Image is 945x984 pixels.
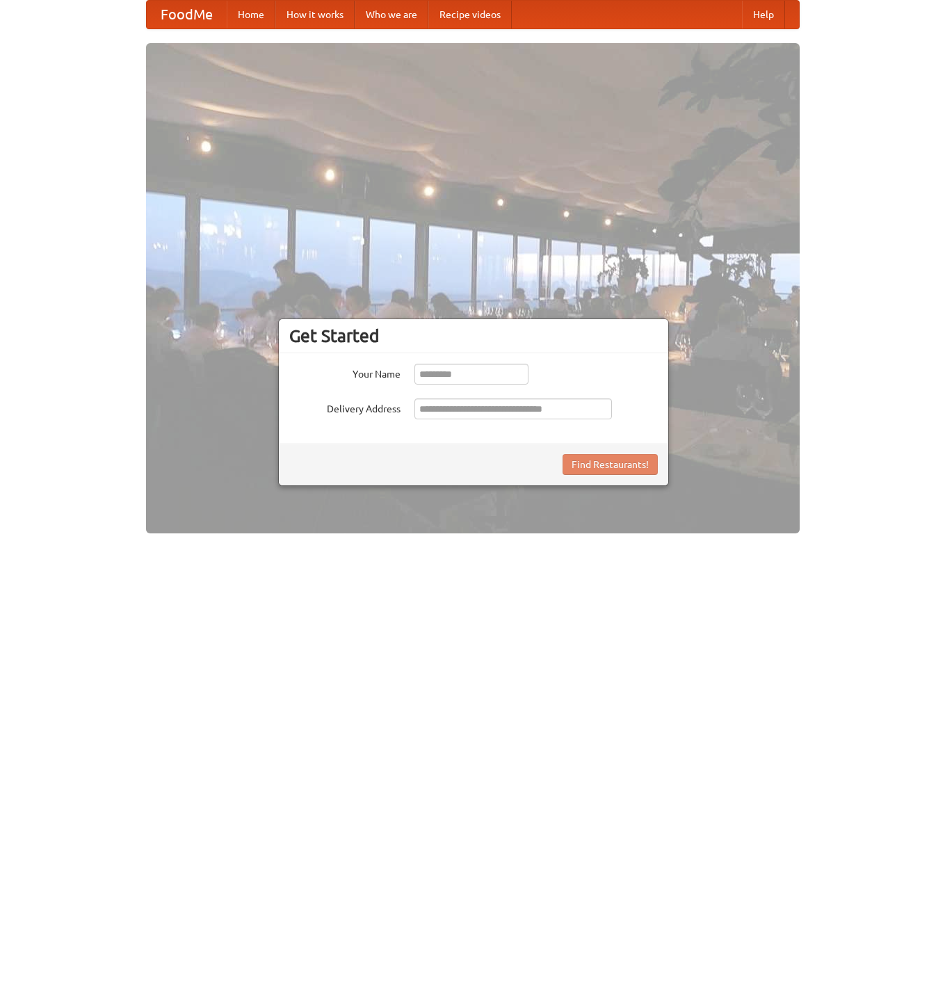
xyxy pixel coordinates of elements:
[563,454,658,475] button: Find Restaurants!
[289,325,658,346] h3: Get Started
[742,1,785,29] a: Help
[147,1,227,29] a: FoodMe
[289,398,401,416] label: Delivery Address
[289,364,401,381] label: Your Name
[428,1,512,29] a: Recipe videos
[227,1,275,29] a: Home
[355,1,428,29] a: Who we are
[275,1,355,29] a: How it works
